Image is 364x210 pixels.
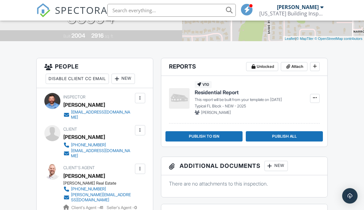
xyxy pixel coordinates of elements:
[63,95,85,99] span: Inspector
[71,148,133,159] div: [EMAIL_ADDRESS][DOMAIN_NAME]
[134,205,137,210] strong: 0
[63,148,133,159] a: [EMAIL_ADDRESS][DOMAIN_NAME]
[105,34,114,39] span: sq. ft.
[63,192,133,203] a: [PERSON_NAME][EMAIL_ADDRESS][DOMAIN_NAME]
[71,192,133,203] div: [PERSON_NAME][EMAIL_ADDRESS][DOMAIN_NAME]
[63,142,133,148] a: [PHONE_NUMBER]
[36,9,108,22] a: SPECTORA
[259,10,324,17] div: Florida Building Inspection Group
[63,34,70,39] span: Built
[71,142,106,148] div: [PHONE_NUMBER]
[63,127,77,132] span: Client
[71,205,104,210] span: Client's Agent -
[342,188,358,204] div: Open Intercom Messenger
[55,3,108,17] span: SPECTORA
[63,186,133,192] a: [PHONE_NUMBER]
[36,3,50,17] img: The Best Home Inspection Software - Spectora
[315,37,362,41] a: © OpenStreetMap contributors
[111,74,135,84] div: New
[63,110,133,120] a: [EMAIL_ADDRESS][DOMAIN_NAME]
[71,32,85,39] div: 2004
[63,132,105,142] div: [PERSON_NAME]
[169,180,320,187] p: There are no attachments to this inspection.
[71,110,133,120] div: [EMAIL_ADDRESS][DOMAIN_NAME]
[99,205,103,210] strong: 41
[63,165,95,170] span: Client's Agent
[71,187,106,192] div: [PHONE_NUMBER]
[285,37,295,41] a: Leaflet
[46,74,109,84] div: Disable Client CC Email
[296,37,314,41] a: © MapTiler
[283,36,364,41] div: |
[264,161,288,171] div: New
[91,32,104,39] div: 2916
[63,171,105,181] a: [PERSON_NAME]
[277,4,319,10] div: [PERSON_NAME]
[63,181,138,186] div: [PERSON_NAME] Real Estate
[63,100,105,110] div: [PERSON_NAME]
[161,157,327,175] h3: Additional Documents
[37,58,153,88] h3: People
[107,4,236,17] input: Search everything...
[107,205,137,210] span: Seller's Agent -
